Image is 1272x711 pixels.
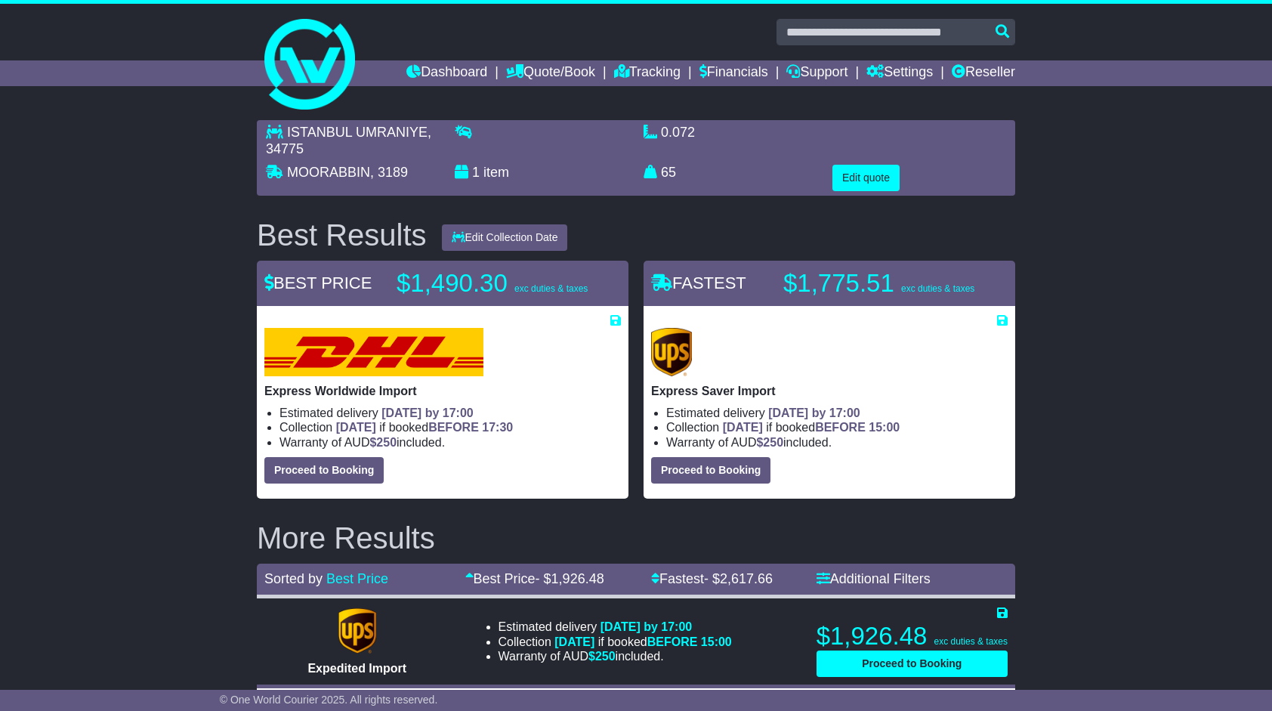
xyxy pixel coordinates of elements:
a: Reseller [952,60,1015,86]
span: [DATE] by 17:00 [768,407,860,419]
div: Best Results [249,218,434,252]
span: FASTEST [651,274,746,292]
span: exc duties & taxes [934,636,1008,647]
span: BEST PRICE [264,274,372,292]
span: item [483,165,509,180]
li: Warranty of AUD included. [499,649,732,663]
a: Dashboard [406,60,487,86]
button: Edit quote [832,165,900,191]
a: Best Price- $1,926.48 [465,571,604,586]
a: Quote/Book [506,60,595,86]
li: Collection [499,635,732,649]
h2: More Results [257,521,1015,555]
a: Financials [699,60,768,86]
a: Best Price [326,571,388,586]
p: $1,775.51 [783,268,974,298]
span: 250 [763,436,783,449]
span: Expedited Import [307,662,406,675]
li: Estimated delivery [279,406,621,420]
span: [DATE] [723,421,763,434]
p: Express Saver Import [651,384,1008,398]
button: Edit Collection Date [442,224,568,251]
span: [DATE] by 17:00 [600,620,693,633]
span: if booked [554,635,731,648]
li: Estimated delivery [666,406,1008,420]
span: $ [756,436,783,449]
span: exc duties & taxes [901,283,974,294]
span: exc duties & taxes [514,283,588,294]
span: $ [369,436,397,449]
p: Express Worldwide Import [264,384,621,398]
span: - $ [704,571,773,586]
img: UPS (new): Expedited Import [338,608,376,654]
span: $ [588,650,616,663]
span: 65 [661,165,676,180]
span: 15:00 [869,421,900,434]
p: $1,926.48 [817,621,1008,651]
span: © One World Courier 2025. All rights reserved. [220,694,438,706]
li: Collection [666,420,1008,434]
span: BEFORE [647,635,698,648]
span: 1,926.48 [551,571,604,586]
li: Estimated delivery [499,620,732,634]
span: [DATE] [554,635,594,648]
button: Proceed to Booking [651,457,770,484]
li: Warranty of AUD included. [279,435,621,450]
img: UPS (new): Express Saver Import [651,328,692,376]
li: Warranty of AUD included. [666,435,1008,450]
span: 0.072 [661,125,695,140]
button: Proceed to Booking [817,651,1008,677]
img: DHL: Express Worldwide Import [264,328,483,376]
li: Collection [279,420,621,434]
span: if booked [336,421,513,434]
span: [DATE] by 17:00 [381,407,474,419]
a: Additional Filters [817,571,931,586]
a: Settings [866,60,933,86]
a: Fastest- $2,617.66 [651,571,773,586]
span: 2,617.66 [720,571,773,586]
span: BEFORE [428,421,479,434]
span: 250 [595,650,616,663]
a: Support [786,60,847,86]
span: if booked [723,421,900,434]
span: 15:00 [701,635,732,648]
span: , 34775 [266,125,431,156]
span: - $ [536,571,604,586]
span: 250 [376,436,397,449]
span: Sorted by [264,571,323,586]
span: 17:30 [482,421,513,434]
span: [DATE] [336,421,376,434]
span: , 3189 [370,165,408,180]
span: 1 [472,165,480,180]
button: Proceed to Booking [264,457,384,484]
p: $1,490.30 [397,268,588,298]
span: BEFORE [815,421,866,434]
span: MOORABBIN [287,165,370,180]
span: ISTANBUL UMRANIYE [287,125,428,140]
a: Tracking [614,60,681,86]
